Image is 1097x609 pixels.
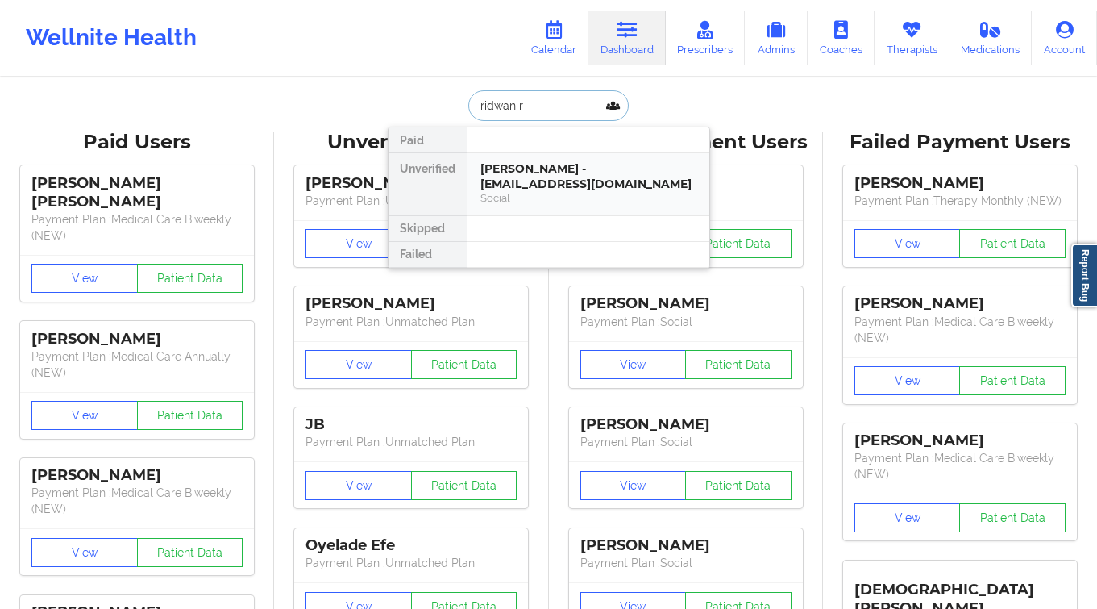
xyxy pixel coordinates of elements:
[854,366,961,395] button: View
[31,264,138,293] button: View
[959,366,1066,395] button: Patient Data
[389,242,467,268] div: Failed
[854,174,1066,193] div: [PERSON_NAME]
[411,350,517,379] button: Patient Data
[137,264,243,293] button: Patient Data
[854,229,961,258] button: View
[31,538,138,567] button: View
[834,130,1086,155] div: Failed Payment Users
[389,153,467,216] div: Unverified
[31,401,138,430] button: View
[580,471,687,500] button: View
[31,348,243,381] p: Payment Plan : Medical Care Annually (NEW)
[854,432,1066,450] div: [PERSON_NAME]
[305,536,517,555] div: Oyelade Efe
[580,350,687,379] button: View
[580,294,792,313] div: [PERSON_NAME]
[685,471,792,500] button: Patient Data
[588,11,666,65] a: Dashboard
[580,434,792,450] p: Payment Plan : Social
[854,450,1066,482] p: Payment Plan : Medical Care Biweekly (NEW)
[31,330,243,348] div: [PERSON_NAME]
[389,127,467,153] div: Paid
[580,415,792,434] div: [PERSON_NAME]
[854,193,1066,209] p: Payment Plan : Therapy Monthly (NEW)
[31,174,243,211] div: [PERSON_NAME] [PERSON_NAME]
[854,503,961,532] button: View
[285,130,537,155] div: Unverified Users
[305,229,412,258] button: View
[137,538,243,567] button: Patient Data
[11,130,263,155] div: Paid Users
[959,503,1066,532] button: Patient Data
[480,161,696,191] div: [PERSON_NAME] - [EMAIL_ADDRESS][DOMAIN_NAME]
[31,211,243,244] p: Payment Plan : Medical Care Biweekly (NEW)
[305,555,517,571] p: Payment Plan : Unmatched Plan
[854,294,1066,313] div: [PERSON_NAME]
[580,536,792,555] div: [PERSON_NAME]
[305,434,517,450] p: Payment Plan : Unmatched Plan
[305,415,517,434] div: JB
[305,174,517,193] div: [PERSON_NAME]
[480,191,696,205] div: Social
[666,11,746,65] a: Prescribers
[389,216,467,242] div: Skipped
[875,11,949,65] a: Therapists
[305,314,517,330] p: Payment Plan : Unmatched Plan
[808,11,875,65] a: Coaches
[745,11,808,65] a: Admins
[580,555,792,571] p: Payment Plan : Social
[411,471,517,500] button: Patient Data
[1071,244,1097,307] a: Report Bug
[854,314,1066,346] p: Payment Plan : Medical Care Biweekly (NEW)
[137,401,243,430] button: Patient Data
[305,350,412,379] button: View
[305,294,517,313] div: [PERSON_NAME]
[685,350,792,379] button: Patient Data
[305,471,412,500] button: View
[1032,11,1097,65] a: Account
[580,314,792,330] p: Payment Plan : Social
[305,193,517,209] p: Payment Plan : Unmatched Plan
[949,11,1033,65] a: Medications
[959,229,1066,258] button: Patient Data
[519,11,588,65] a: Calendar
[685,229,792,258] button: Patient Data
[31,485,243,517] p: Payment Plan : Medical Care Biweekly (NEW)
[31,466,243,485] div: [PERSON_NAME]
